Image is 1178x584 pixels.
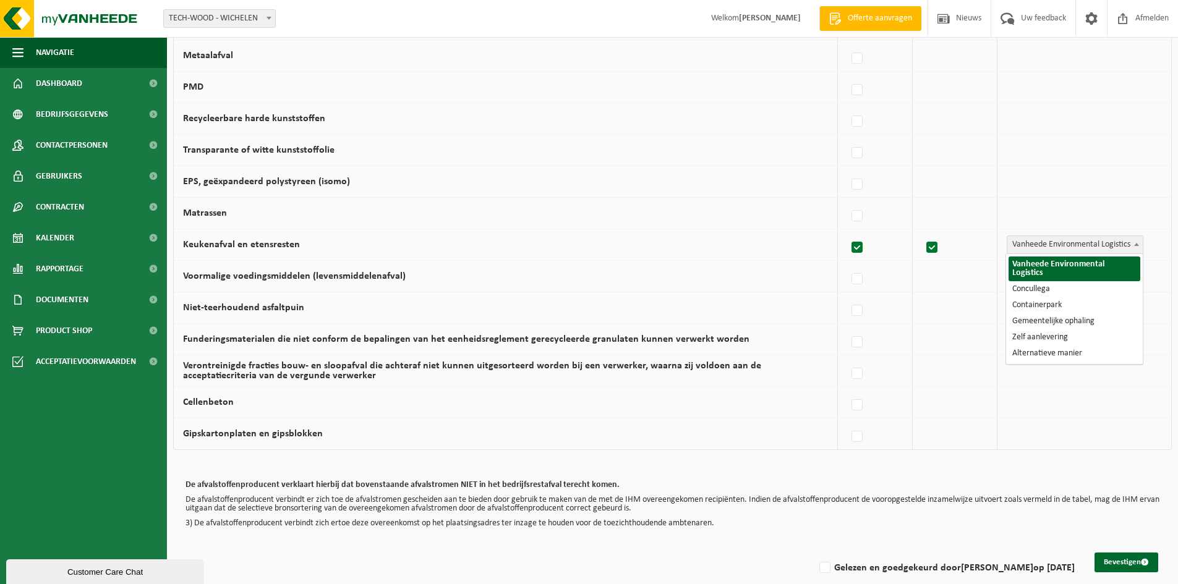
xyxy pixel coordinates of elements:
li: Containerpark [1009,297,1140,313]
p: De afvalstoffenproducent verbindt er zich toe de afvalstromen gescheiden aan te bieden door gebru... [186,496,1159,513]
li: Vanheede Environmental Logistics [1009,256,1140,281]
span: Contracten [36,192,84,222]
span: Offerte aanvragen [845,12,915,25]
label: Gipskartonplaten en gipsblokken [183,429,323,439]
label: Gelezen en goedgekeurd door op [DATE] [817,559,1075,577]
span: TECH-WOOD - WICHELEN [164,10,275,27]
label: Funderingsmaterialen die niet conform de bepalingen van het eenheidsreglement gerecycleerde granu... [183,334,749,344]
span: Product Shop [36,315,92,346]
b: De afvalstoffenproducent verklaart hierbij dat bovenstaande afvalstromen NIET in het bedrijfsrest... [186,480,620,489]
label: Matrassen [183,208,227,218]
button: Bevestigen [1095,552,1158,572]
span: TECH-WOOD - WICHELEN [163,9,276,28]
label: EPS, geëxpandeerd polystyreen (isomo) [183,177,350,187]
iframe: chat widget [6,557,207,584]
label: Cellenbeton [183,397,234,407]
a: Offerte aanvragen [819,6,921,31]
label: Voormalige voedingsmiddelen (levensmiddelenafval) [183,271,406,281]
span: Kalender [36,222,74,253]
span: Documenten [36,284,88,315]
label: Metaalafval [183,51,233,61]
label: Keukenafval en etensresten [183,240,300,250]
span: Contactpersonen [36,130,108,161]
strong: [PERSON_NAME] [739,14,801,23]
span: Navigatie [36,37,74,68]
p: 3) De afvalstoffenproducent verbindt zich ertoe deze overeenkomst op het plaatsingsadres ter inza... [186,519,1159,528]
span: Rapportage [36,253,83,284]
span: Gebruikers [36,161,82,192]
span: Vanheede Environmental Logistics [1007,236,1143,253]
label: Verontreinigde fracties bouw- en sloopafval die achteraf niet kunnen uitgesorteerd worden bij een... [183,361,761,381]
label: PMD [183,82,203,92]
span: Dashboard [36,68,82,99]
strong: [PERSON_NAME] [961,563,1033,573]
li: Alternatieve manier [1009,345,1140,362]
li: Gemeentelijke ophaling [1009,313,1140,329]
span: Bedrijfsgegevens [36,99,108,130]
label: Niet-teerhoudend asfaltpuin [183,303,304,313]
li: Zelf aanlevering [1009,329,1140,345]
li: Concullega [1009,281,1140,297]
label: Transparante of witte kunststoffolie [183,145,335,155]
label: Recycleerbare harde kunststoffen [183,114,325,124]
span: Acceptatievoorwaarden [36,346,136,377]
